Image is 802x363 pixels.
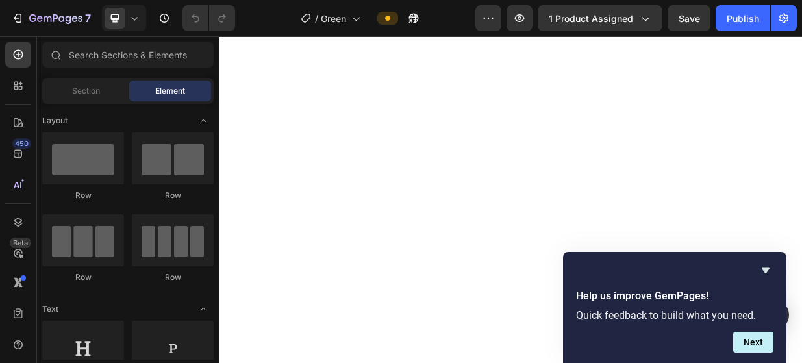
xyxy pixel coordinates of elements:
[549,12,633,25] span: 1 product assigned
[315,12,318,25] span: /
[155,85,185,97] span: Element
[132,271,214,283] div: Row
[321,12,346,25] span: Green
[42,271,124,283] div: Row
[10,238,31,248] div: Beta
[85,10,91,26] p: 7
[72,85,100,97] span: Section
[576,309,773,321] p: Quick feedback to build what you need.
[42,42,214,68] input: Search Sections & Elements
[576,288,773,304] h2: Help us improve GemPages!
[758,262,773,278] button: Hide survey
[5,5,97,31] button: 7
[727,12,759,25] div: Publish
[42,190,124,201] div: Row
[733,332,773,353] button: Next question
[193,299,214,319] span: Toggle open
[219,36,802,363] iframe: Design area
[716,5,770,31] button: Publish
[668,5,710,31] button: Save
[538,5,662,31] button: 1 product assigned
[576,262,773,353] div: Help us improve GemPages!
[132,190,214,201] div: Row
[679,13,700,24] span: Save
[193,110,214,131] span: Toggle open
[42,115,68,127] span: Layout
[42,303,58,315] span: Text
[182,5,235,31] div: Undo/Redo
[12,138,31,149] div: 450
